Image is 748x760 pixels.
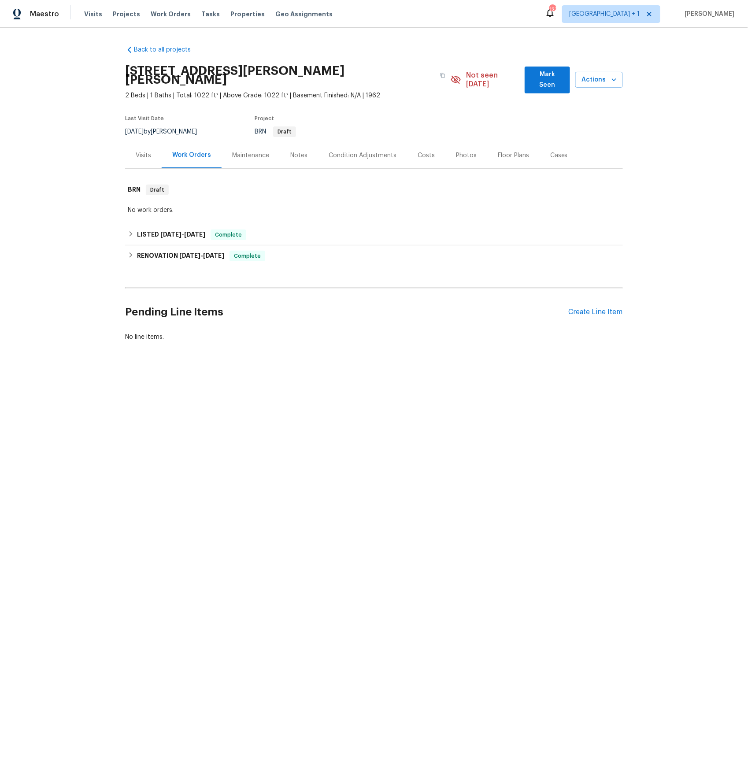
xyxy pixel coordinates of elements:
span: Work Orders [151,10,191,19]
h2: Pending Line Items [125,292,569,333]
span: [GEOGRAPHIC_DATA] + 1 [570,10,640,19]
span: - [179,252,224,259]
span: [PERSON_NAME] [681,10,735,19]
span: Actions [582,74,616,85]
div: No work orders. [128,206,620,215]
span: Not seen [DATE] [467,71,520,89]
a: Back to all projects [125,45,210,54]
span: [DATE] [203,252,224,259]
div: Floor Plans [498,151,529,160]
div: Cases [550,151,568,160]
div: No line items. [125,333,623,341]
h6: RENOVATION [137,251,224,261]
span: Projects [113,10,140,19]
div: Notes [290,151,307,160]
span: Complete [211,230,245,239]
span: - [160,231,205,237]
div: Visits [136,151,151,160]
div: Work Orders [172,151,211,159]
span: Maestro [30,10,59,19]
span: Draft [147,185,168,194]
div: Condition Adjustments [329,151,396,160]
h2: [STREET_ADDRESS][PERSON_NAME][PERSON_NAME] [125,67,435,84]
div: Maintenance [232,151,269,160]
div: Create Line Item [569,308,623,316]
button: Actions [575,72,623,88]
div: 123 [549,5,555,14]
span: [DATE] [179,252,200,259]
span: Complete [230,252,264,260]
span: Geo Assignments [275,10,333,19]
div: Costs [418,151,435,160]
span: [DATE] [125,129,144,135]
span: Tasks [201,11,220,17]
span: [DATE] [160,231,181,237]
span: BRN [255,129,296,135]
span: Project [255,116,274,121]
div: by [PERSON_NAME] [125,126,207,137]
button: Copy Address [435,67,451,83]
span: Draft [274,129,295,134]
div: Photos [456,151,477,160]
h6: LISTED [137,230,205,240]
span: Properties [230,10,265,19]
div: RENOVATION [DATE]-[DATE]Complete [125,245,623,267]
span: [DATE] [184,231,205,237]
span: 2 Beds | 1 Baths | Total: 1022 ft² | Above Grade: 1022 ft² | Basement Finished: N/A | 1962 [125,91,451,100]
button: Mark Seen [525,67,570,93]
span: Mark Seen [532,69,563,91]
span: Last Visit Date [125,116,164,121]
h6: BRN [128,185,141,195]
div: BRN Draft [125,176,623,204]
span: Visits [84,10,102,19]
div: LISTED [DATE]-[DATE]Complete [125,224,623,245]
